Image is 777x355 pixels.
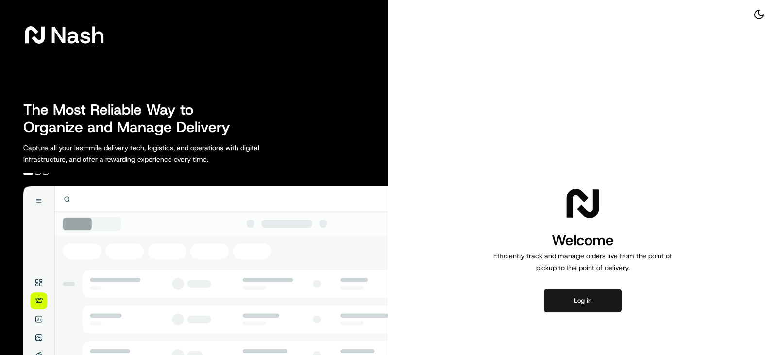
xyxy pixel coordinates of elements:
[544,289,622,312] button: Log in
[490,250,676,273] p: Efficiently track and manage orders live from the point of pickup to the point of delivery.
[490,231,676,250] h1: Welcome
[23,101,241,136] h2: The Most Reliable Way to Organize and Manage Delivery
[23,142,303,165] p: Capture all your last-mile delivery tech, logistics, and operations with digital infrastructure, ...
[51,25,104,45] span: Nash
